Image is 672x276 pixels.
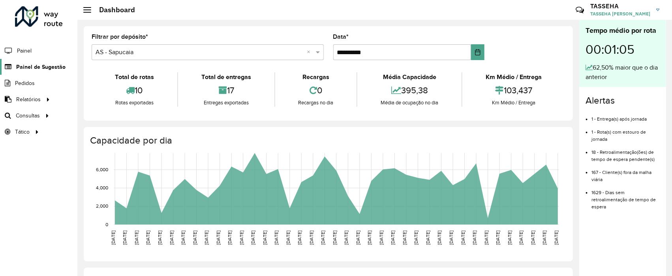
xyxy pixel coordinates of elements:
button: Choose Date [471,44,484,60]
text: 4,000 [96,185,108,191]
div: 395,38 [359,82,460,99]
div: Total de entregas [180,72,272,82]
text: [DATE] [332,231,337,245]
text: [DATE] [180,231,186,245]
text: [DATE] [554,231,559,245]
label: Data [333,32,349,42]
div: 00:01:05 [586,36,660,63]
text: [DATE] [367,231,372,245]
text: [DATE] [192,231,197,245]
text: [DATE] [309,231,314,245]
a: Contato Rápido [571,2,588,19]
div: Km Médio / Entrega [464,72,563,82]
div: Km Médio / Entrega [464,99,563,107]
span: Clear all [307,47,314,57]
div: Recargas [277,72,355,82]
text: [DATE] [518,231,524,245]
text: [DATE] [111,231,116,245]
span: TASSEHA [PERSON_NAME] [590,10,650,17]
text: [DATE] [530,231,535,245]
span: Tático [15,128,30,136]
text: [DATE] [437,231,442,245]
text: [DATE] [250,231,255,245]
div: 103,437 [464,82,563,99]
div: Total de rotas [94,72,175,82]
text: 6,000 [96,167,108,172]
text: [DATE] [204,231,209,245]
text: [DATE] [274,231,279,245]
div: Tempo médio por rota [586,25,660,36]
li: 167 - Cliente(s) fora da malha viária [591,163,660,183]
span: Consultas [16,112,40,120]
text: [DATE] [402,231,407,245]
li: 1 - Entrega(s) após jornada [591,110,660,123]
div: Média de ocupação no dia [359,99,460,107]
text: [DATE] [390,231,396,245]
div: 10 [94,82,175,99]
div: Rotas exportadas [94,99,175,107]
text: [DATE] [285,231,291,245]
li: 1 - Rota(s) com estouro de jornada [591,123,660,143]
text: [DATE] [495,231,500,245]
h4: Capacidade por dia [90,135,565,146]
span: Relatórios [16,95,41,104]
text: [DATE] [122,231,127,245]
text: [DATE] [146,231,151,245]
text: [DATE] [239,231,244,245]
text: [DATE] [227,231,232,245]
li: 1629 - Dias sem retroalimentação de tempo de espera [591,183,660,210]
text: [DATE] [262,231,267,245]
text: [DATE] [216,231,221,245]
text: [DATE] [344,231,349,245]
h3: TASSEHA [590,2,650,10]
h2: Dashboard [91,6,135,14]
text: [DATE] [297,231,302,245]
div: 17 [180,82,272,99]
text: [DATE] [414,231,419,245]
span: Painel de Sugestão [16,63,66,71]
text: [DATE] [169,231,174,245]
div: Recargas no dia [277,99,355,107]
span: Painel [17,47,32,55]
text: [DATE] [134,231,139,245]
text: 0 [105,222,108,227]
div: 0 [277,82,355,99]
text: [DATE] [379,231,384,245]
text: [DATE] [157,231,162,245]
text: [DATE] [542,231,547,245]
div: Entregas exportadas [180,99,272,107]
text: [DATE] [449,231,454,245]
text: [DATE] [355,231,360,245]
text: [DATE] [460,231,466,245]
h4: Alertas [586,95,660,106]
label: Filtrar por depósito [92,32,148,42]
text: [DATE] [320,231,325,245]
text: [DATE] [425,231,430,245]
text: 2,000 [96,204,108,209]
div: 62,50% maior que o dia anterior [586,63,660,82]
text: [DATE] [472,231,477,245]
div: Média Capacidade [359,72,460,82]
text: [DATE] [484,231,489,245]
li: 18 - Retroalimentação(ões) de tempo de espera pendente(s) [591,143,660,163]
span: Pedidos [15,79,35,87]
text: [DATE] [507,231,512,245]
